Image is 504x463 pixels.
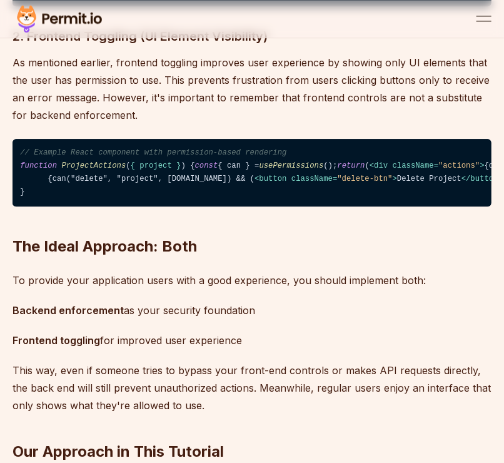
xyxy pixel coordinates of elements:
span: usePermissions [260,161,324,170]
p: As mentioned earlier, frontend toggling improves user experience by showing only UI elements that... [13,54,491,124]
span: button [260,175,287,183]
span: className [393,161,434,170]
span: const [195,161,218,170]
span: < = > [255,175,397,183]
span: button [471,175,498,183]
span: function [20,161,57,170]
p: This way, even if someone tries to bypass your front-end controls or makes API requests directly,... [13,362,491,414]
code: ( ) { { can } = (); ( ); } [13,139,491,207]
p: To provide your application users with a good experience, you should implement both: [13,272,491,289]
h2: Our Approach in This Tutorial [13,392,491,462]
span: < = > [370,161,485,170]
p: as your security foundation [13,302,491,319]
span: { project } [131,161,181,170]
button: open menu [476,11,491,26]
h2: The Ideal Approach: Both [13,186,491,257]
span: "delete-btn" [338,175,393,183]
img: Permit logo [13,3,106,35]
span: div [374,161,388,170]
strong: Frontend toggling [13,334,100,347]
span: ProjectActions [61,161,126,170]
span: "actions" [438,161,480,170]
span: // Example React component with permission-based rendering [20,148,286,157]
strong: Backend enforcement [13,304,124,317]
span: return [338,161,365,170]
p: for improved user experience [13,332,491,349]
span: className [291,175,333,183]
span: </ > [461,175,503,183]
